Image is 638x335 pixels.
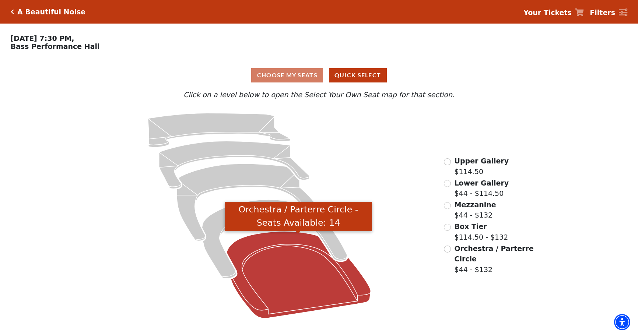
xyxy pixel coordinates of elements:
input: Box Tier$114.50 - $132 [444,224,451,231]
strong: Your Tickets [523,8,572,17]
label: $44 - $132 [455,243,535,275]
span: Mezzanine [455,201,496,209]
label: $114.50 - $132 [455,221,508,242]
input: Orchestra / Parterre Circle$44 - $132 [444,246,451,253]
label: $44 - $114.50 [455,178,509,199]
span: Upper Gallery [455,157,509,165]
path: Orchestra / Parterre Circle - Seats Available: 14 [227,231,371,318]
path: Upper Gallery - Seats Available: 273 [148,113,290,147]
span: Lower Gallery [455,179,509,187]
h5: A Beautiful Noise [17,8,85,16]
p: Click on a level below to open the Select Your Own Seat map for that section. [85,89,553,100]
button: Quick Select [329,68,387,82]
input: Mezzanine$44 - $132 [444,202,451,209]
input: Upper Gallery$114.50 [444,158,451,165]
a: Your Tickets [523,7,584,18]
span: Box Tier [455,222,487,230]
a: Filters [590,7,627,18]
div: Accessibility Menu [614,314,630,330]
input: Lower Gallery$44 - $114.50 [444,180,451,187]
label: $44 - $132 [455,200,496,221]
div: Orchestra / Parterre Circle - Seats Available: 14 [225,202,372,232]
span: Orchestra / Parterre Circle [455,244,534,263]
label: $114.50 [455,156,509,177]
strong: Filters [590,8,615,17]
a: Click here to go back to filters [11,9,14,14]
